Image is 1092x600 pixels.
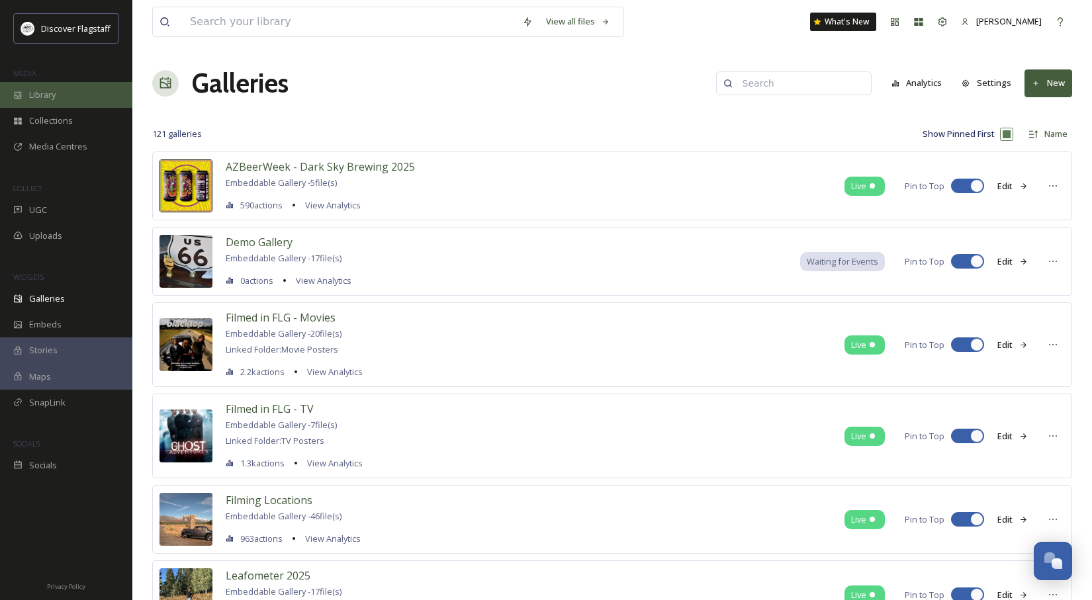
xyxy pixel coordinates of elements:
[298,531,361,546] a: View Analytics
[298,197,361,213] a: View Analytics
[29,292,65,305] span: Galleries
[13,68,36,78] span: MEDIA
[226,327,341,339] span: Embeddable Gallery - 20 file(s)
[240,457,285,470] span: 1.3k actions
[954,9,1048,34] a: [PERSON_NAME]
[240,199,283,212] span: 590 actions
[183,7,516,36] input: Search your library
[1024,69,1072,97] button: New
[226,341,363,357] a: Linked Folder:Movie Posters
[21,22,34,35] img: Untitled%20design%20(1).png
[736,70,864,97] input: Search
[226,159,415,174] span: AZBeerWeek - Dark Sky Brewing 2025
[47,578,85,593] a: Privacy Policy
[991,332,1034,358] button: Edit
[851,180,866,193] span: Live
[905,339,944,351] span: Pin to Top
[851,430,866,443] span: Live
[29,459,57,472] span: Socials
[226,419,337,431] span: Embeddable Gallery - 7 file(s)
[226,493,312,507] span: Filming Locations
[240,533,283,545] span: 963 actions
[296,275,351,286] span: View Analytics
[240,275,273,287] span: 0 actions
[226,402,314,416] span: Filmed in FLG - TV
[29,230,62,242] span: Uploads
[240,366,285,378] span: 2.2k actions
[41,22,111,34] span: Discover Flagstaff
[905,255,944,268] span: Pin to Top
[159,318,212,371] img: 49fe153f-849b-483d-abfd-95acd70a184f.jpg
[226,252,341,264] span: Embeddable Gallery - 17 file(s)
[1034,542,1072,580] button: Open Chat
[905,513,944,526] span: Pin to Top
[192,64,289,103] a: Galleries
[29,396,66,409] span: SnapLink
[300,364,363,380] a: View Analytics
[226,177,337,189] span: Embeddable Gallery - 5 file(s)
[955,70,1018,96] button: Settings
[905,430,944,443] span: Pin to Top
[226,235,293,249] span: Demo Gallery
[29,204,47,216] span: UGC
[1040,123,1072,145] div: Name
[991,507,1034,533] button: Edit
[29,344,58,357] span: Stories
[226,568,310,583] span: Leafometer 2025
[955,70,1024,96] a: Settings
[851,513,866,526] span: Live
[13,439,40,449] span: SOCIALS
[539,9,617,34] a: View all files
[307,457,363,469] span: View Analytics
[991,249,1034,275] button: Edit
[305,199,361,211] span: View Analytics
[29,370,51,383] span: Maps
[159,159,212,212] img: 6bab3d90-da60-4252-9033-802534817167.jpg
[226,510,341,522] span: Embeddable Gallery - 46 file(s)
[305,533,361,544] span: View Analytics
[159,235,212,288] img: b3b13792-e210-4be4-b023-252d704b46d6.jpg
[885,70,949,96] button: Analytics
[923,128,995,140] span: Show Pinned First
[885,70,956,96] a: Analytics
[29,318,62,331] span: Embeds
[991,423,1034,449] button: Edit
[226,310,336,325] span: Filmed in FLG - Movies
[13,183,42,193] span: COLLECT
[226,433,363,449] a: Linked Folder:TV Posters
[159,493,212,546] img: cf742e5f-ef4a-457b-9135-ed8bea404bd1.jpg
[991,173,1034,199] button: Edit
[851,339,866,351] span: Live
[307,366,363,378] span: View Analytics
[807,255,878,268] span: Waiting for Events
[29,140,87,153] span: Media Centres
[159,409,212,462] img: 951366e6-21d5-4077-ac5c-b2c0355470d3.jpg
[810,13,876,31] a: What's New
[13,272,44,282] span: WIDGETS
[905,180,944,193] span: Pin to Top
[29,114,73,127] span: Collections
[300,455,363,471] a: View Analytics
[289,273,351,288] a: View Analytics
[976,15,1042,27] span: [PERSON_NAME]
[226,585,341,597] span: Embeddable Gallery - 17 file(s)
[29,89,56,101] span: Library
[152,128,202,140] span: 121 galleries
[226,435,324,447] span: Linked Folder: TV Posters
[226,343,338,355] span: Linked Folder: Movie Posters
[47,582,85,591] span: Privacy Policy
